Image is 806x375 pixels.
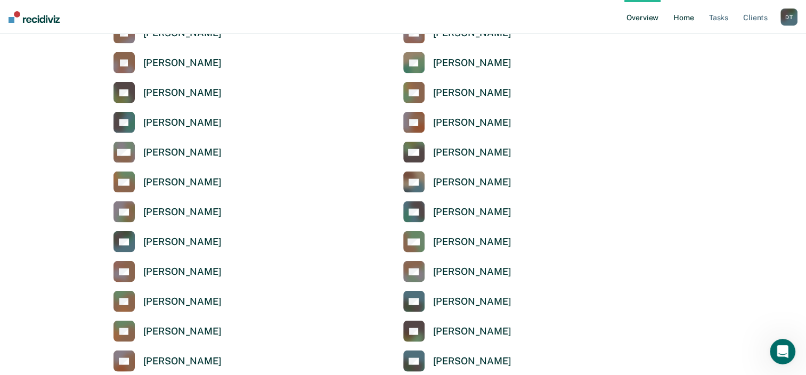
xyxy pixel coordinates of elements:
div: [PERSON_NAME] [433,87,511,99]
div: [PERSON_NAME] [433,236,511,248]
div: [PERSON_NAME] [143,176,222,189]
a: [PERSON_NAME] [113,172,222,193]
div: [PERSON_NAME] [143,355,222,368]
a: [PERSON_NAME] [403,231,511,252]
a: [PERSON_NAME] [403,82,511,103]
a: [PERSON_NAME] [403,291,511,312]
div: [PERSON_NAME] [143,146,222,159]
div: [PERSON_NAME] [433,266,511,278]
iframe: Intercom live chat [770,339,795,364]
a: [PERSON_NAME] [403,261,511,282]
div: [PERSON_NAME] [143,117,222,129]
div: [PERSON_NAME] [433,206,511,218]
a: [PERSON_NAME] [403,142,511,163]
a: [PERSON_NAME] [113,350,222,372]
div: [PERSON_NAME] [433,325,511,338]
a: [PERSON_NAME] [113,201,222,223]
div: [PERSON_NAME] [143,325,222,338]
a: [PERSON_NAME] [403,321,511,342]
a: [PERSON_NAME] [113,112,222,133]
button: DT [780,9,797,26]
div: [PERSON_NAME] [433,176,511,189]
a: [PERSON_NAME] [113,321,222,342]
div: [PERSON_NAME] [433,117,511,129]
div: [PERSON_NAME] [433,355,511,368]
a: [PERSON_NAME] [113,291,222,312]
a: [PERSON_NAME] [403,52,511,74]
div: [PERSON_NAME] [433,296,511,308]
div: [PERSON_NAME] [143,57,222,69]
a: [PERSON_NAME] [113,52,222,74]
a: [PERSON_NAME] [403,172,511,193]
div: [PERSON_NAME] [143,236,222,248]
div: [PERSON_NAME] [143,87,222,99]
a: [PERSON_NAME] [113,142,222,163]
a: [PERSON_NAME] [113,261,222,282]
a: [PERSON_NAME] [403,350,511,372]
div: [PERSON_NAME] [143,296,222,308]
a: [PERSON_NAME] [113,82,222,103]
a: [PERSON_NAME] [113,231,222,252]
img: Recidiviz [9,11,60,23]
div: D T [780,9,797,26]
div: [PERSON_NAME] [433,57,511,69]
a: [PERSON_NAME] [403,201,511,223]
div: [PERSON_NAME] [143,206,222,218]
div: [PERSON_NAME] [143,266,222,278]
div: [PERSON_NAME] [433,146,511,159]
a: [PERSON_NAME] [403,112,511,133]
